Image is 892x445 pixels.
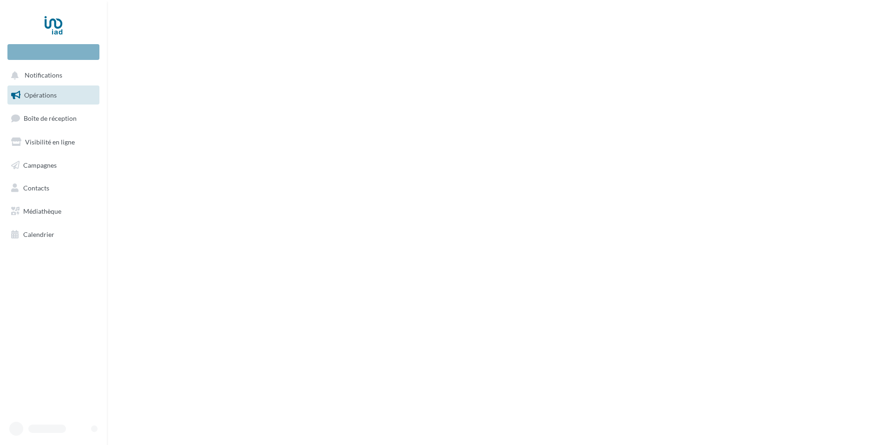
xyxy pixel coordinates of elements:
[6,108,101,128] a: Boîte de réception
[25,138,75,146] span: Visibilité en ligne
[23,230,54,238] span: Calendrier
[6,156,101,175] a: Campagnes
[6,178,101,198] a: Contacts
[23,184,49,192] span: Contacts
[24,91,57,99] span: Opérations
[6,85,101,105] a: Opérations
[7,44,99,60] div: Nouvelle campagne
[23,161,57,169] span: Campagnes
[6,202,101,221] a: Médiathèque
[6,225,101,244] a: Calendrier
[24,114,77,122] span: Boîte de réception
[6,132,101,152] a: Visibilité en ligne
[23,207,61,215] span: Médiathèque
[25,72,62,79] span: Notifications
